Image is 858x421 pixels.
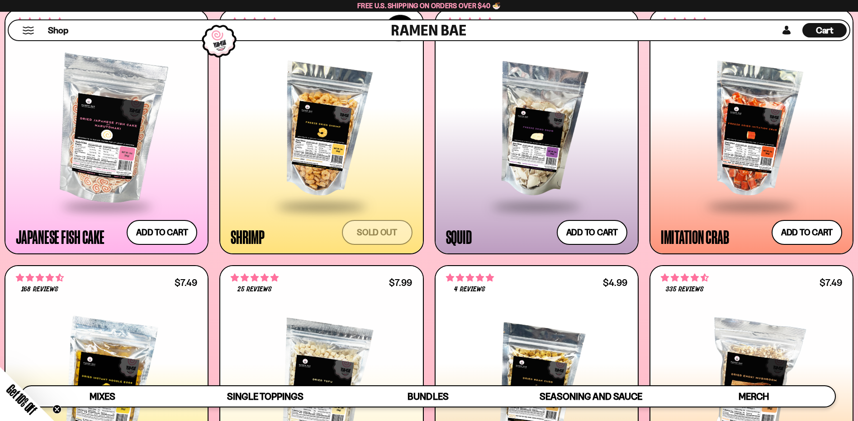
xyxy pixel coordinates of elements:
[672,386,835,407] a: Merch
[237,286,272,293] span: 25 reviews
[16,272,64,284] span: 4.73 stars
[48,23,68,37] a: Shop
[16,229,104,245] div: Japanese Fish Cake
[347,386,510,407] a: Bundles
[48,24,68,37] span: Shop
[389,278,412,287] div: $7.99
[661,272,709,284] span: 4.53 stars
[184,386,347,407] a: Single Toppings
[820,278,842,287] div: $7.49
[509,386,672,407] a: Seasoning and Sauce
[661,229,729,245] div: Imitation Crab
[22,27,34,34] button: Mobile Menu Trigger
[52,405,62,414] button: Close teaser
[435,9,639,254] a: 4.75 stars 8 reviews $11.99 Squid Add to cart
[802,20,847,40] a: Cart
[772,220,842,245] button: Add to cart
[666,286,704,293] span: 335 reviews
[540,391,642,402] span: Seasoning and Sauce
[4,382,39,417] span: Get 10% Off
[219,9,423,254] a: SOLDOUT 4.90 stars 96 reviews Shrimp Sold out
[557,220,627,245] button: Add to cart
[454,286,485,293] span: 4 reviews
[231,229,265,245] div: Shrimp
[5,9,209,254] a: 4.76 stars 224 reviews $9.99 Japanese Fish Cake Add to cart
[21,286,58,293] span: 168 reviews
[408,391,448,402] span: Bundles
[446,229,472,245] div: Squid
[127,220,197,245] button: Add to cart
[649,9,853,254] a: 4.86 stars 22 reviews $11.99 Imitation Crab Add to cart
[357,1,501,10] span: Free U.S. Shipping on Orders over $40 🍜
[21,386,184,407] a: Mixes
[175,278,197,287] div: $7.49
[90,391,115,402] span: Mixes
[739,391,769,402] span: Merch
[816,25,834,36] span: Cart
[227,391,303,402] span: Single Toppings
[231,272,279,284] span: 4.80 stars
[603,278,627,287] div: $4.99
[446,272,494,284] span: 5.00 stars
